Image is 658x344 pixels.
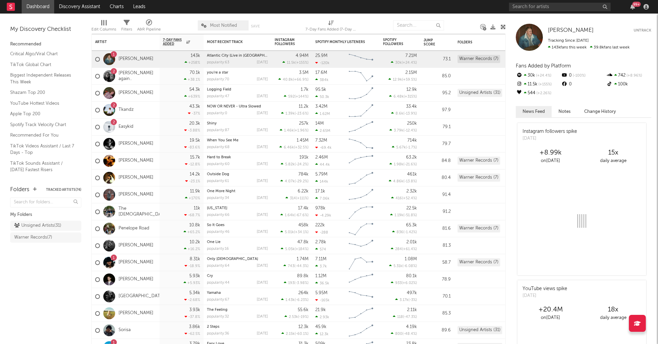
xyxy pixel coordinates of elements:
a: [PERSON_NAME] [119,277,153,282]
a: Hard to Break [207,156,231,159]
span: +52.4 % [403,197,416,200]
div: [DATE] [257,128,268,132]
div: 22.5k [406,206,417,210]
div: 7.32M [315,138,327,143]
div: Artist [95,40,146,44]
div: +639 % [184,94,200,99]
span: +155 % [537,83,552,86]
div: Filters [121,17,132,37]
a: [PERSON_NAME] [119,141,153,147]
div: 65.3k [406,223,417,227]
a: Biggest Independent Releases This Week [10,72,75,85]
div: -37 % [188,111,200,116]
div: Warner Records (7) [458,55,500,63]
span: 1.19k [395,214,403,217]
div: 11k [194,206,200,210]
a: The Feeling [207,308,228,312]
a: [GEOGRAPHIC_DATA] [119,294,164,299]
div: ( ) [284,94,309,99]
a: [PERSON_NAME] [119,192,153,198]
a: [PERSON_NAME] [119,56,153,62]
div: 257k [299,121,309,126]
div: 714k [407,138,417,143]
div: When You See Me [207,139,268,142]
a: [PERSON_NAME] again.. [119,70,156,82]
a: Spotify Track Velocity Chart [10,121,75,128]
span: -29.2 % [296,180,307,183]
svg: Chart title [346,220,376,237]
div: 384k [315,78,328,82]
div: 4.94M [296,54,309,58]
div: 7-Day Fans Added (7-Day Fans Added) [305,17,356,37]
div: [DATE] [257,213,268,217]
div: ( ) [280,213,309,217]
div: ( ) [392,230,417,234]
div: ( ) [280,179,309,183]
a: Warner Records(7) [10,232,81,243]
div: popularity: 66 [207,213,230,217]
div: 17.4k [298,206,309,210]
a: Easykid [119,124,133,130]
div: Unsigned Artists (31) [458,89,502,97]
div: Recommended [10,40,81,48]
span: Most Notified [210,23,237,28]
span: +34.1 % [295,230,307,234]
span: -13.8 % [404,180,416,183]
span: +155 % [296,61,307,65]
div: Unsigned Artists ( 31 ) [14,222,61,230]
a: The [DEMOGRAPHIC_DATA] [119,206,168,218]
a: Critical Algo/Viral Chart [10,50,75,58]
span: +111 % [297,197,307,200]
div: ( ) [281,162,309,166]
div: ( ) [389,179,417,183]
a: [PERSON_NAME] [119,260,153,265]
div: Warner Records (7) [458,157,500,165]
a: When You See Me [207,139,238,142]
span: 5.67k [396,146,406,149]
a: Shiny [207,122,217,125]
div: 50.3k [315,95,329,99]
div: One More Night [207,189,268,193]
span: 30k [395,61,402,65]
div: 97.9 [424,106,451,114]
div: [DATE] [257,61,268,64]
div: 742 [606,71,651,80]
div: ( ) [279,145,309,149]
div: ( ) [391,111,417,116]
div: 250k [407,121,417,126]
div: Shiny [207,122,268,125]
div: 784k [298,172,309,177]
span: 12.9k [393,78,402,82]
div: Jump Score [424,38,441,46]
div: Instagram Followers [275,38,298,46]
svg: Chart title [346,203,376,220]
svg: Chart title [346,102,376,119]
span: 40.8k [283,78,293,82]
a: [PERSON_NAME] [548,27,594,34]
span: 314 [290,197,296,200]
div: 15.7k [190,155,200,160]
button: 99+ [630,4,635,9]
div: popularity: 0 [207,112,227,115]
span: 1.98k [394,163,403,166]
div: +8.99k [519,149,582,157]
div: -120k [315,61,330,65]
div: [DATE] [523,135,577,142]
div: daily average [582,157,644,165]
div: 79.7 [424,140,451,148]
div: ( ) [390,213,417,217]
a: YouTube Hottest Videos [10,100,75,107]
div: [DATE] [257,230,268,234]
div: ( ) [391,60,417,65]
div: 30k [516,71,561,80]
a: Outside Dog [207,173,229,176]
span: -21.6 % [404,163,416,166]
div: 11.9k [190,189,200,194]
div: popularity: 46 [207,230,230,234]
button: Tracked Artists(74) [46,188,81,191]
a: TikTok Sounds Assistant / [DATE] Fastest Risers [10,160,75,174]
a: [PERSON_NAME] [119,310,153,316]
div: popularity: 63 [207,61,229,64]
span: -67.6 % [295,214,307,217]
div: 95.2 [424,89,451,97]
